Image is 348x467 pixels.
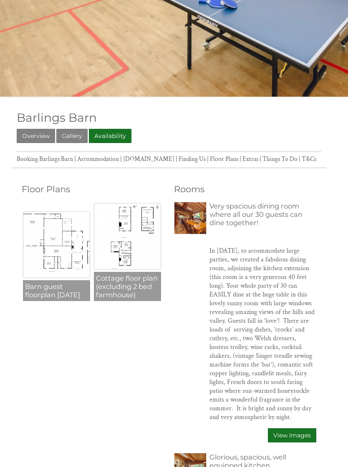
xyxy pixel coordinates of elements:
h2: Rooms [174,184,316,194]
h3: Barn guest floorplan [DATE] [23,280,90,301]
a: Finding Us [179,155,206,163]
a: Floor Plans [210,155,238,163]
img: Cottage floor plan (excluding 2 bed farmhouse) [94,203,161,270]
a: Accommodation [77,155,119,163]
p: In [DATE], to accommodate large parties, we created a fabulous dining room, adjoining the kitchen... [209,246,316,422]
a: Gallery [56,129,88,143]
img: Very spacious dining room where all our 30 guests can dine together! [174,202,206,234]
a: Things To Do [262,155,298,163]
a: View Images [268,428,316,442]
a: T&Cs [302,155,316,163]
h2: Floor Plans [22,184,164,194]
a: Extras [242,155,258,163]
h3: Very spacious dining room where all our 30 guests can dine together! [209,202,316,227]
img: Barn guest floorplan mar 21 [23,211,90,278]
a: Barlings Barn [17,110,97,125]
a: [DOMAIN_NAME] [123,155,174,163]
a: Booking Barlings Barn [17,155,73,163]
a: Overview [17,129,55,143]
a: Availability [89,129,131,143]
h3: Cottage floor plan (excluding 2 bed farmhouse) [94,272,161,301]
